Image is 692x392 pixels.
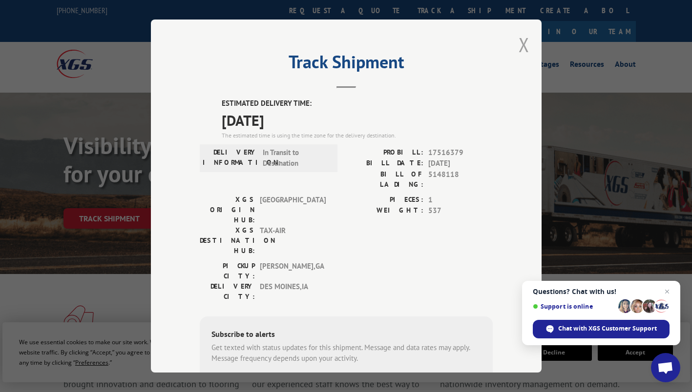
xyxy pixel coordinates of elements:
span: [DATE] [428,158,493,169]
span: Chat with XGS Customer Support [533,320,670,338]
label: ESTIMATED DELIVERY TIME: [222,98,493,109]
label: XGS DESTINATION HUB: [200,225,255,256]
span: Questions? Chat with us! [533,288,670,295]
span: DES MOINES , IA [260,281,326,302]
label: WEIGHT: [346,205,423,216]
span: [DATE] [222,109,493,131]
label: BILL DATE: [346,158,423,169]
span: 1 [428,195,493,206]
label: XGS ORIGIN HUB: [200,195,255,225]
label: PROBILL: [346,147,423,158]
span: TAX-AIR [260,225,326,256]
button: Close modal [519,32,529,58]
a: Open chat [651,353,680,382]
label: BILL OF LADING: [346,169,423,190]
span: [PERSON_NAME] , GA [260,261,326,281]
span: [GEOGRAPHIC_DATA] [260,195,326,225]
label: PICKUP CITY: [200,261,255,281]
h2: Track Shipment [200,55,493,74]
span: In Transit to Destination [263,147,329,169]
label: DELIVERY INFORMATION: [203,147,258,169]
span: 5148118 [428,169,493,190]
span: 17516379 [428,147,493,158]
span: Support is online [533,303,615,310]
label: PIECES: [346,195,423,206]
div: Get texted with status updates for this shipment. Message and data rates may apply. Message frequ... [211,342,481,364]
span: 537 [428,205,493,216]
label: DELIVERY CITY: [200,281,255,302]
span: Chat with XGS Customer Support [558,324,657,333]
div: Subscribe to alerts [211,328,481,342]
div: The estimated time is using the time zone for the delivery destination. [222,131,493,140]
